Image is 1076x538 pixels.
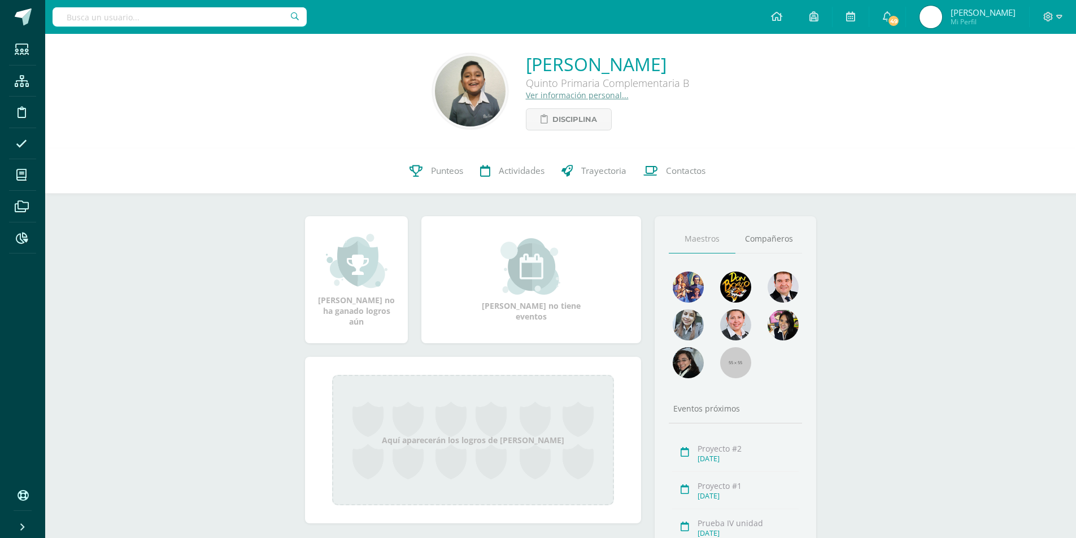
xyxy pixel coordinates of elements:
[887,15,900,27] span: 49
[669,225,735,253] a: Maestros
[951,17,1016,27] span: Mi Perfil
[673,309,704,340] img: 45bd7986b8947ad7e5894cbc9b781108.png
[698,491,799,501] div: [DATE]
[553,148,635,194] a: Trayectoria
[920,6,942,28] img: d000ed20f6d9644579c3948aeb2832cc.png
[698,528,799,538] div: [DATE]
[720,272,751,303] img: 29fc2a48271e3f3676cb2cb292ff2552.png
[472,148,553,194] a: Actividades
[526,52,689,76] a: [PERSON_NAME]
[698,518,799,528] div: Prueba IV unidad
[673,272,704,303] img: 88256b496371d55dc06d1c3f8a5004f4.png
[698,480,799,491] div: Proyecto #1
[500,238,562,295] img: event_small.png
[698,443,799,454] div: Proyecto #2
[526,108,612,130] a: Disciplina
[526,76,689,90] div: Quinto Primaria Complementaria B
[53,7,307,27] input: Busca un usuario...
[720,347,751,378] img: 55x55
[735,225,802,253] a: Compañeros
[951,7,1016,18] span: [PERSON_NAME]
[431,165,463,177] span: Punteos
[768,272,799,303] img: 79570d67cb4e5015f1d97fde0ec62c05.png
[332,375,614,505] div: Aquí aparecerán los logros de [PERSON_NAME]
[552,109,597,130] span: Disciplina
[326,233,387,289] img: achievement_small.png
[635,148,714,194] a: Contactos
[666,165,705,177] span: Contactos
[526,90,629,100] a: Ver información personal...
[581,165,626,177] span: Trayectoria
[435,56,506,126] img: 7f1bef2cc26faecb6c3b908406a024e2.png
[316,233,397,327] div: [PERSON_NAME] no ha ganado logros aún
[768,309,799,340] img: ddcb7e3f3dd5693f9a3e043a79a89297.png
[475,238,588,322] div: [PERSON_NAME] no tiene eventos
[669,403,802,414] div: Eventos próximos
[720,309,751,340] img: c65c656f8248e3f14a5cc5f1a20cb62a.png
[698,454,799,463] div: [DATE]
[673,347,704,378] img: 6377130e5e35d8d0020f001f75faf696.png
[401,148,472,194] a: Punteos
[499,165,544,177] span: Actividades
